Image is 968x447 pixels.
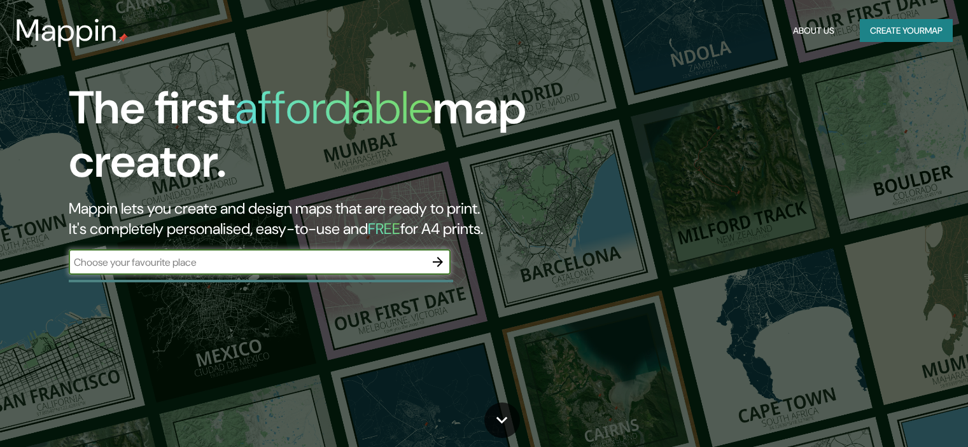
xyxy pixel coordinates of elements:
h1: affordable [235,78,433,137]
input: Choose your favourite place [69,255,425,270]
button: Create yourmap [860,19,953,43]
button: About Us [788,19,839,43]
h2: Mappin lets you create and design maps that are ready to print. It's completely personalised, eas... [69,198,553,239]
h1: The first map creator. [69,81,553,198]
h5: FREE [368,219,400,238]
h3: Mappin [15,13,118,48]
img: mappin-pin [118,33,128,43]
